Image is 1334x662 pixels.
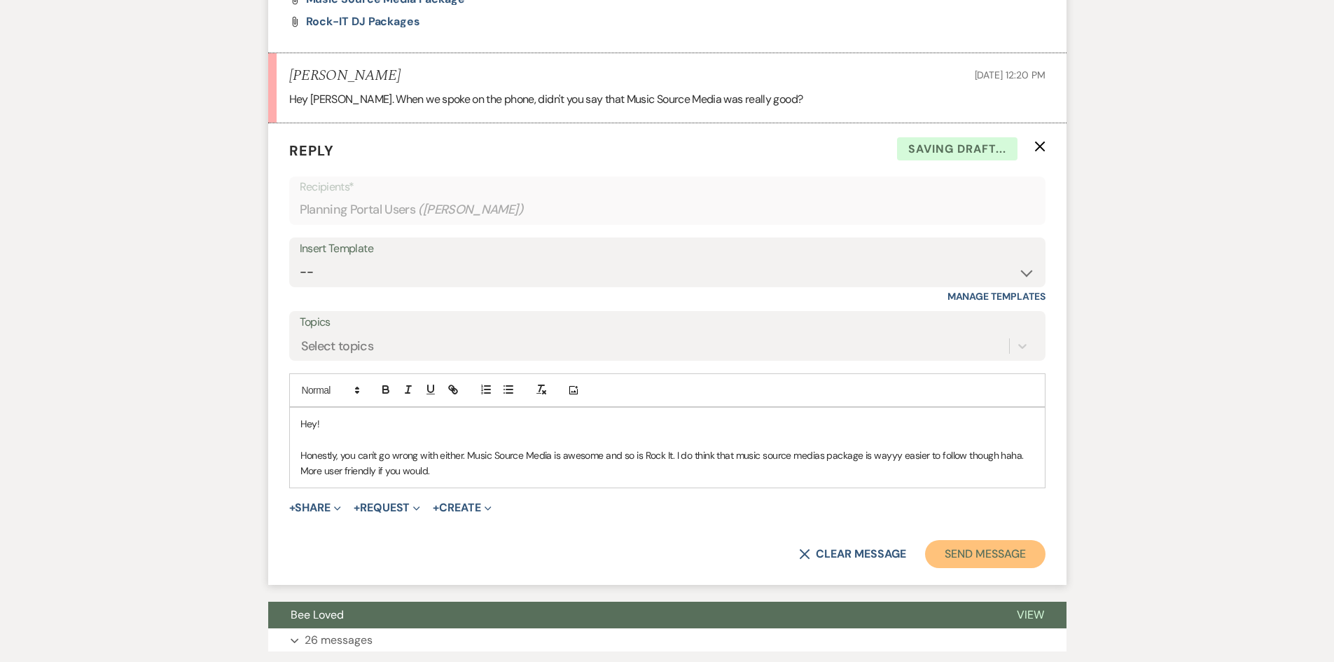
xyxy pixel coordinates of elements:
p: Hey! [300,416,1034,432]
label: Topics [300,312,1035,333]
span: Reply [289,142,334,160]
button: Create [433,502,491,513]
span: + [354,502,360,513]
button: View [994,602,1066,628]
button: 26 messages [268,628,1066,652]
a: Manage Templates [947,290,1045,303]
p: Recipients* [300,178,1035,196]
span: + [433,502,439,513]
p: Honestly, you can't go wrong with either. Music Source Media is awesome and so is Rock It. I do t... [300,448,1034,479]
div: Planning Portal Users [300,196,1035,223]
button: Send Message [925,540,1045,568]
span: [DATE] 12:20 PM [975,69,1045,81]
h5: [PERSON_NAME] [289,67,401,85]
button: Request [354,502,420,513]
div: Select topics [301,337,374,356]
span: Rock-IT DJ Packages [306,14,420,29]
span: Bee Loved [291,607,344,622]
div: Insert Template [300,239,1035,259]
span: View [1017,607,1044,622]
span: + [289,502,296,513]
button: Bee Loved [268,602,994,628]
button: Share [289,502,342,513]
p: Hey [PERSON_NAME]. When we spoke on the phone, didn't you say that Music Source Media was really ... [289,90,1045,109]
p: 26 messages [305,631,373,649]
span: ( [PERSON_NAME] ) [418,200,523,219]
button: Clear message [799,549,905,560]
span: Saving draft... [897,137,1017,161]
a: Rock-IT DJ Packages [306,16,420,27]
